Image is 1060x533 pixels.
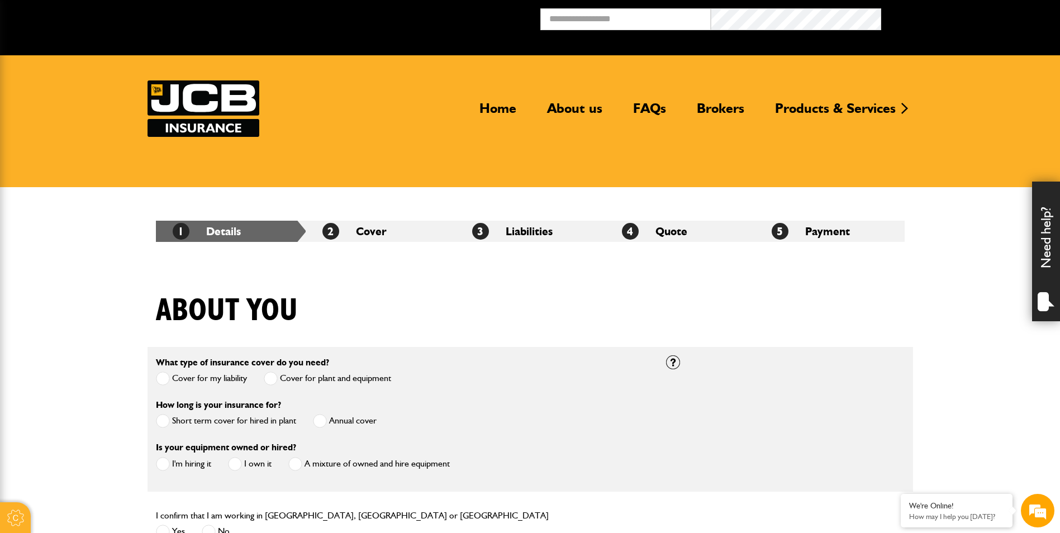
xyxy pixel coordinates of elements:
span: 2 [322,223,339,240]
label: Annual cover [313,414,377,428]
label: A mixture of owned and hire equipment [288,457,450,471]
a: About us [539,100,611,126]
label: I'm hiring it [156,457,211,471]
label: Is your equipment owned or hired? [156,443,296,452]
label: I own it [228,457,272,471]
a: JCB Insurance Services [148,80,259,137]
span: 3 [472,223,489,240]
h1: About you [156,292,298,330]
li: Liabilities [455,221,605,242]
a: Products & Services [767,100,904,126]
button: Broker Login [881,8,1052,26]
span: 1 [173,223,189,240]
li: Details [156,221,306,242]
label: Cover for my liability [156,372,247,386]
a: FAQs [625,100,674,126]
label: What type of insurance cover do you need? [156,358,329,367]
span: 4 [622,223,639,240]
a: Brokers [688,100,753,126]
img: JCB Insurance Services logo [148,80,259,137]
li: Payment [755,221,905,242]
p: How may I help you today? [909,512,1004,521]
label: Short term cover for hired in plant [156,414,296,428]
div: We're Online! [909,501,1004,511]
div: Need help? [1032,182,1060,321]
label: How long is your insurance for? [156,401,281,410]
label: I confirm that I am working in [GEOGRAPHIC_DATA], [GEOGRAPHIC_DATA] or [GEOGRAPHIC_DATA] [156,511,549,520]
span: 5 [772,223,788,240]
li: Cover [306,221,455,242]
label: Cover for plant and equipment [264,372,391,386]
li: Quote [605,221,755,242]
a: Home [471,100,525,126]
